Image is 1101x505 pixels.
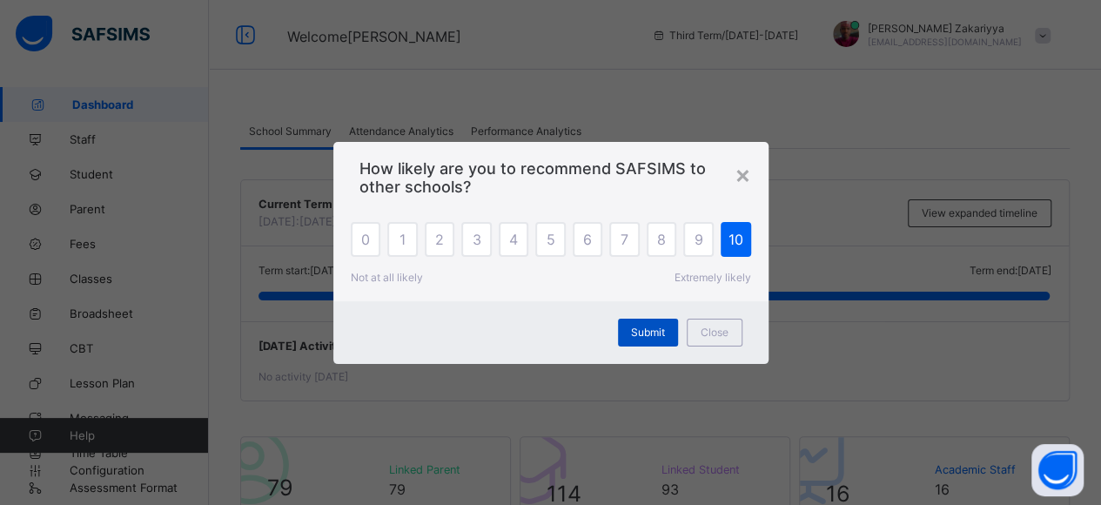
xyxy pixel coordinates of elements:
[351,271,423,284] span: Not at all likely
[351,222,381,257] div: 0
[472,231,480,248] span: 3
[399,231,406,248] span: 1
[509,231,518,248] span: 4
[735,159,751,189] div: ×
[583,231,592,248] span: 6
[359,159,742,196] span: How likely are you to recommend SAFSIMS to other schools?
[621,231,628,248] span: 7
[675,271,751,284] span: Extremely likely
[435,231,444,248] span: 2
[695,231,703,248] span: 9
[1031,444,1084,496] button: Open asap
[728,231,743,248] span: 10
[657,231,666,248] span: 8
[631,326,665,339] span: Submit
[701,326,728,339] span: Close
[547,231,555,248] span: 5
